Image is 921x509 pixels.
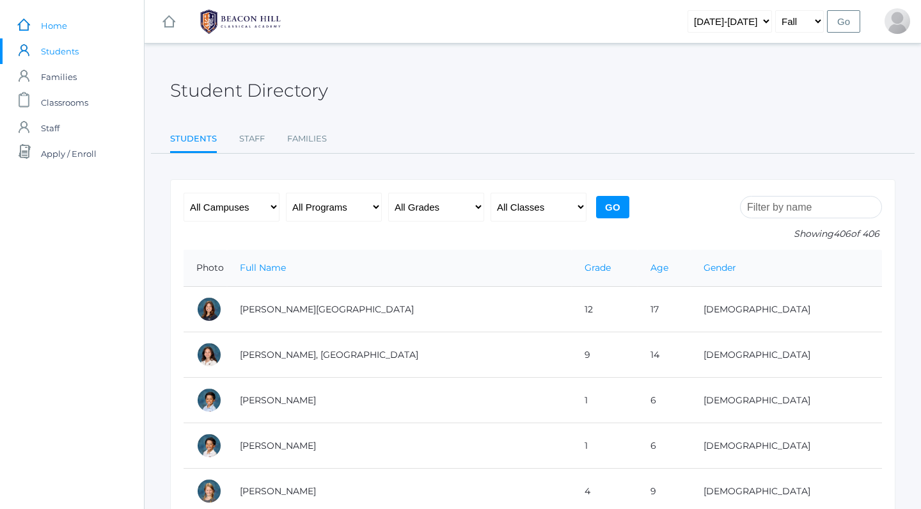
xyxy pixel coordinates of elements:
[740,196,882,218] input: Filter by name
[596,196,629,218] input: Go
[196,296,222,322] div: Charlotte Abdulla
[227,287,572,332] td: [PERSON_NAME][GEOGRAPHIC_DATA]
[170,81,328,101] h2: Student Directory
[41,38,79,64] span: Students
[196,342,222,368] div: Phoenix Abdulla
[740,227,882,241] p: Showing of 406
[691,287,882,332] td: [DEMOGRAPHIC_DATA]
[704,262,736,273] a: Gender
[184,250,227,287] th: Photo
[572,287,638,332] td: 12
[638,423,691,469] td: 6
[41,64,77,90] span: Families
[638,378,691,423] td: 6
[287,126,327,152] a: Families
[41,115,59,141] span: Staff
[41,13,67,38] span: Home
[196,478,222,504] div: Amelia Adams
[572,332,638,378] td: 9
[41,90,88,115] span: Classrooms
[585,262,611,273] a: Grade
[196,387,222,413] div: Dominic Abrea
[650,262,668,273] a: Age
[196,433,222,458] div: Grayson Abrea
[41,141,97,166] span: Apply / Enroll
[227,378,572,423] td: [PERSON_NAME]
[572,378,638,423] td: 1
[193,6,288,38] img: BHCALogos-05-308ed15e86a5a0abce9b8dd61676a3503ac9727e845dece92d48e8588c001991.png
[240,262,286,273] a: Full Name
[827,10,860,33] input: Go
[572,423,638,469] td: 1
[170,126,217,154] a: Students
[227,332,572,378] td: [PERSON_NAME], [GEOGRAPHIC_DATA]
[691,423,882,469] td: [DEMOGRAPHIC_DATA]
[691,378,882,423] td: [DEMOGRAPHIC_DATA]
[885,8,910,34] div: Stephen Long
[638,287,691,332] td: 17
[691,332,882,378] td: [DEMOGRAPHIC_DATA]
[239,126,265,152] a: Staff
[638,332,691,378] td: 14
[833,228,851,239] span: 406
[227,423,572,469] td: [PERSON_NAME]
